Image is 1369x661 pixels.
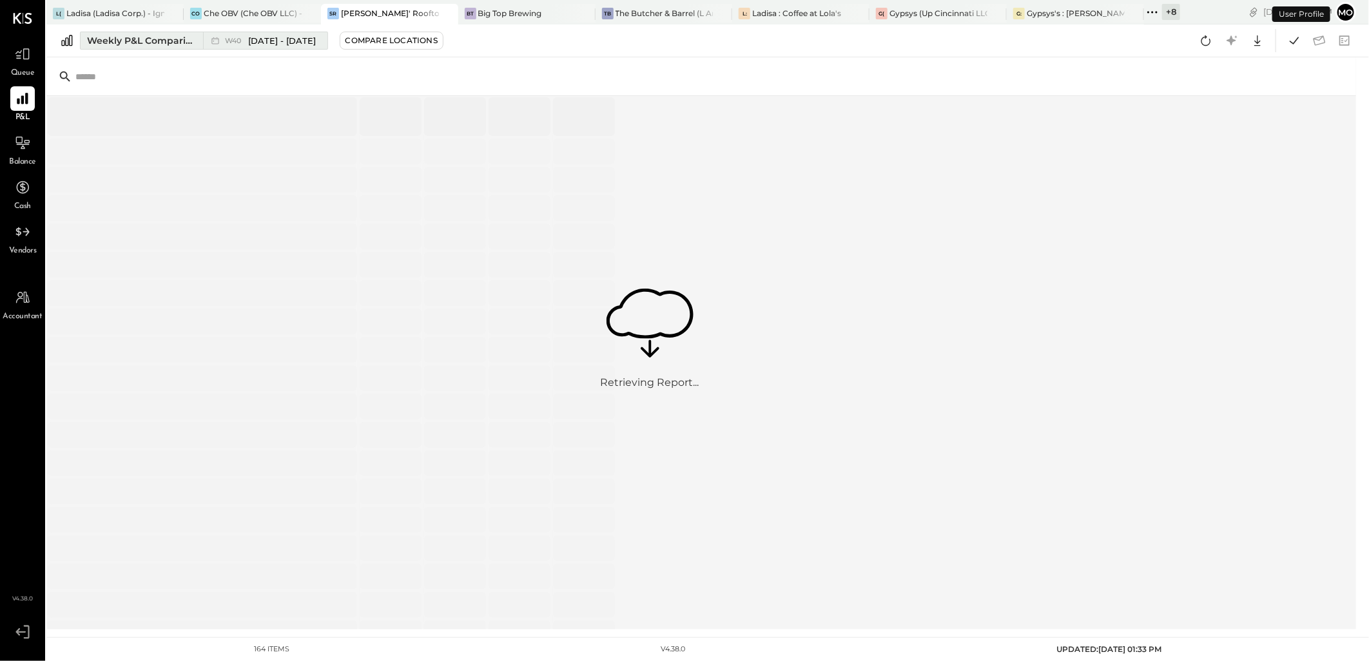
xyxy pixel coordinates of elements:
div: [DATE] [1263,6,1332,18]
span: Queue [11,68,35,79]
a: Accountant [1,285,44,323]
div: v 4.38.0 [661,644,685,655]
a: Balance [1,131,44,168]
div: Che OBV (Che OBV LLC) - Ignite [204,8,302,19]
a: Cash [1,175,44,213]
span: Accountant [3,311,43,323]
div: G( [876,8,888,19]
div: SR [327,8,339,19]
div: TB [602,8,614,19]
div: Gypsys (Up Cincinnati LLC) - Ignite [889,8,987,19]
div: Big Top Brewing [478,8,542,19]
div: L: [739,8,750,19]
button: Weekly P&L Comparison W40[DATE] - [DATE] [80,32,328,50]
span: W40 [225,37,245,44]
div: Ladisa : Coffee at Lola's [752,8,841,19]
span: P&L [15,112,30,124]
button: Compare Locations [340,32,443,50]
div: 164 items [254,644,289,655]
div: Retrieving Report... [601,376,699,390]
span: Balance [9,157,36,168]
span: [DATE] - [DATE] [248,35,316,47]
div: Gypsys's : [PERSON_NAME] on the levee [1027,8,1125,19]
a: Vendors [1,220,44,257]
div: L( [53,8,64,19]
div: BT [465,8,476,19]
div: User Profile [1272,6,1330,22]
div: Weekly P&L Comparison [87,34,195,47]
span: Vendors [9,245,37,257]
div: + 8 [1162,4,1180,20]
a: Queue [1,42,44,79]
span: UPDATED: [DATE] 01:33 PM [1056,644,1161,654]
a: P&L [1,86,44,124]
div: [PERSON_NAME]' Rooftop - Ignite [341,8,439,19]
div: Compare Locations [345,35,438,46]
span: Cash [14,201,31,213]
button: Mo [1335,2,1356,23]
div: copy link [1247,5,1260,19]
div: Ladisa (Ladisa Corp.) - Ignite [66,8,164,19]
div: The Butcher & Barrel (L Argento LLC) - [GEOGRAPHIC_DATA] [616,8,714,19]
div: CO [190,8,202,19]
div: G: [1013,8,1025,19]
